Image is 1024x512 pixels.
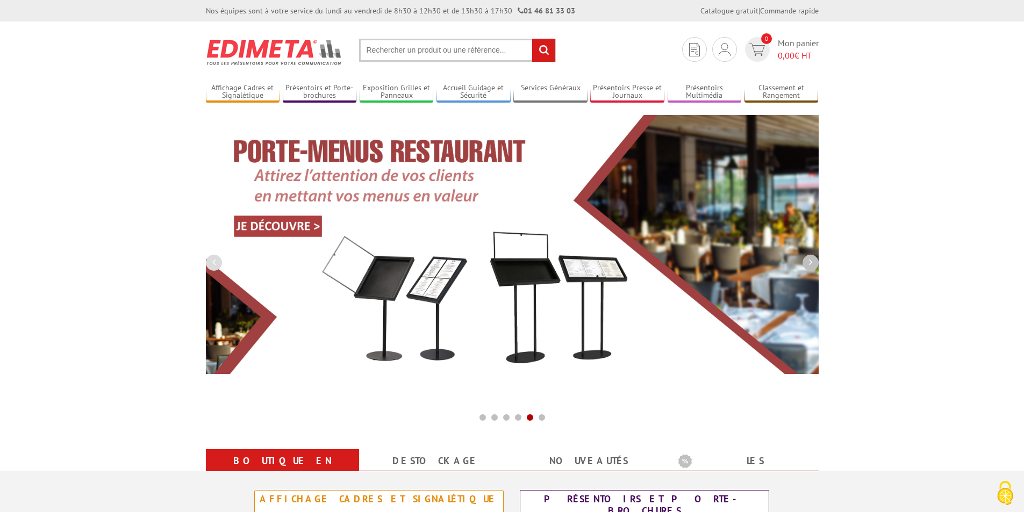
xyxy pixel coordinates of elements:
[678,451,806,490] a: Les promotions
[206,32,343,72] img: Présentoir, panneau, stand - Edimeta - PLV, affichage, mobilier bureau, entreprise
[689,43,700,56] img: devis rapide
[744,83,819,101] a: Classement et Rangement
[206,5,575,16] div: Nos équipes sont à votre service du lundi au vendredi de 8h30 à 12h30 et de 13h30 à 17h30
[778,50,794,61] span: 0,00
[359,39,556,62] input: Rechercher un produit ou une référence...
[700,6,758,16] a: Catalogue gratuit
[206,83,280,101] a: Affichage Cadres et Signalétique
[518,6,575,16] strong: 01 46 81 33 03
[986,475,1024,512] button: Cookies (fenêtre modale)
[532,39,555,62] input: rechercher
[678,451,813,473] b: Les promotions
[761,33,772,44] span: 0
[525,451,653,471] a: nouveautés
[749,44,765,56] img: devis rapide
[219,451,346,490] a: Boutique en ligne
[668,83,742,101] a: Présentoirs Multimédia
[778,37,819,62] span: Mon panier
[590,83,664,101] a: Présentoirs Presse et Journaux
[778,49,819,62] span: € HT
[700,5,819,16] div: |
[513,83,588,101] a: Services Généraux
[719,43,731,56] img: devis rapide
[742,37,819,62] a: devis rapide 0 Mon panier 0,00€ HT
[992,480,1019,507] img: Cookies (fenêtre modale)
[436,83,511,101] a: Accueil Guidage et Sécurité
[372,451,499,471] a: Destockage
[360,83,434,101] a: Exposition Grilles et Panneaux
[257,493,500,505] div: Affichage Cadres et Signalétique
[283,83,357,101] a: Présentoirs et Porte-brochures
[760,6,819,16] a: Commande rapide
